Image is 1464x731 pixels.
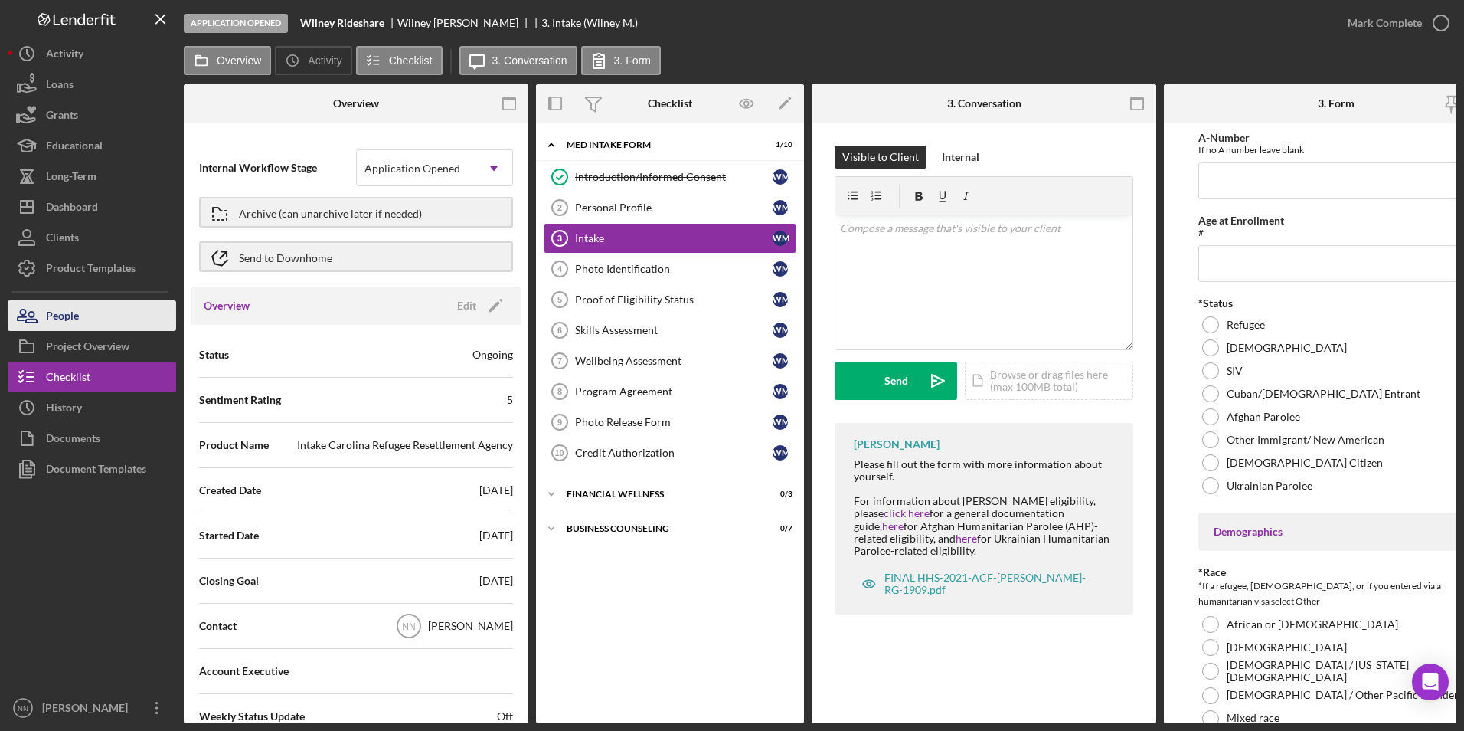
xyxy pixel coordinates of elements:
[557,295,562,304] tspan: 5
[46,392,82,427] div: History
[765,490,792,499] div: 0 / 3
[557,418,562,427] tspan: 9
[1227,434,1384,446] label: Other Immigrant/ New American
[8,161,176,192] button: Long-Term
[8,222,176,253] button: Clients
[199,528,259,543] span: Started Date
[773,261,788,277] div: W M
[1227,457,1383,469] label: [DEMOGRAPHIC_DATA] Citizen
[46,130,103,165] div: Educational
[199,241,513,272] button: Send to Downhome
[773,445,788,461] div: W M
[773,292,788,307] div: W M
[8,253,176,284] button: Product Templates
[1227,342,1347,354] label: [DEMOGRAPHIC_DATA]
[457,294,476,317] div: Edit
[956,532,977,545] a: here
[557,356,562,365] tspan: 7
[8,362,176,392] a: Checklist
[947,97,1021,110] div: 3. Conversation
[8,423,176,454] button: Documents
[544,407,796,438] a: 9Photo Release FormWM
[479,573,513,588] div: [DATE]
[300,17,384,29] b: Wilney Rideshare
[8,130,176,161] button: Educational
[773,169,788,185] div: W M
[8,331,176,362] button: Project Overview
[1318,97,1355,110] div: 3. Form
[8,69,176,100] button: Loans
[557,264,563,274] tspan: 4
[204,298,250,313] h3: Overview
[557,387,562,396] tspan: 8
[648,97,692,110] div: Checklist
[773,231,788,246] div: W M
[8,454,176,484] button: Document Templates
[773,353,788,369] div: W M
[8,192,176,222] button: Dashboard
[199,664,289,679] span: Account Executive
[557,234,562,243] tspan: 3
[575,232,773,244] div: Intake
[765,524,792,533] div: 0 / 7
[184,46,271,75] button: Overview
[854,458,1118,483] div: Please fill out the form with more information about yourself.
[575,263,773,275] div: Photo Identification
[882,520,904,533] span: here
[544,254,796,284] a: 4Photo IdentificationWM
[46,161,96,195] div: Long-Term
[1227,480,1312,492] label: Ukrainian Parolee
[46,454,146,488] div: Document Templates
[199,347,229,362] span: Status
[575,171,773,183] div: Introduction/Informed Consent
[575,293,773,306] div: Proof of Eligibility Status
[544,223,796,254] a: 3IntakeWM
[575,202,773,214] div: Personal Profile
[199,618,237,634] span: Contact
[497,709,513,724] span: Off
[356,46,443,75] button: Checklist
[38,693,138,727] div: [PERSON_NAME]
[1227,319,1265,331] label: Refugee
[275,46,351,75] button: Activity
[8,300,176,331] a: People
[46,38,83,73] div: Activity
[333,97,379,110] div: Overview
[479,483,513,498] div: [DATE]
[8,392,176,423] a: History
[8,38,176,69] button: Activity
[397,17,531,29] div: Wilney [PERSON_NAME]
[46,423,100,457] div: Documents
[773,415,788,430] div: W M
[1198,131,1250,144] label: A-Number
[554,448,564,457] tspan: 10
[884,506,930,520] span: click here
[835,362,957,400] button: Send
[8,100,176,130] button: Grants
[884,362,908,400] div: Send
[854,438,940,451] div: [PERSON_NAME]
[239,243,332,270] div: Send to Downhome
[614,54,651,67] label: 3. Form
[1198,214,1284,227] label: Age at Enrollment
[567,140,754,149] div: MED Intake Form
[389,54,433,67] label: Checklist
[199,197,513,228] button: Archive (can unarchive later if needed)
[544,315,796,346] a: 6Skills AssessmentWM
[575,385,773,398] div: Program Agreement
[544,162,796,192] a: Introduction/Informed ConsentWM
[46,100,78,134] div: Grants
[46,222,79,257] div: Clients
[575,355,773,367] div: Wellbeing Assessment
[46,362,90,396] div: Checklist
[575,447,773,459] div: Credit Authorization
